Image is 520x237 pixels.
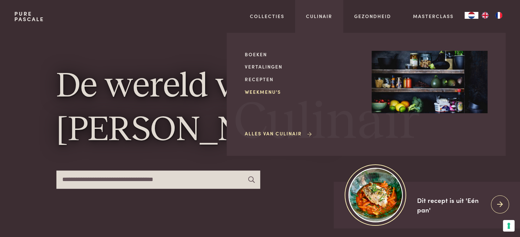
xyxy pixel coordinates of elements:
[306,13,332,20] a: Culinair
[503,220,515,232] button: Uw voorkeuren voor toestemming voor trackingtechnologieën
[478,12,506,19] ul: Language list
[492,12,506,19] a: FR
[245,51,361,58] a: Boeken
[478,12,492,19] a: EN
[465,12,478,19] a: NL
[465,12,506,19] aside: Language selected: Nederlands
[413,13,454,20] a: Masterclass
[348,168,403,222] img: https://admin.purepascale.com/wp-content/uploads/2025/08/home_recept_link.jpg
[245,63,361,70] a: Vertalingen
[465,12,478,19] div: Language
[417,195,485,215] div: Dit recept is uit 'Eén pan'
[250,13,284,20] a: Collecties
[14,11,44,22] a: PurePascale
[354,13,391,20] a: Gezondheid
[372,51,488,114] img: Culinair
[245,88,361,95] a: Weekmenu's
[56,65,464,152] h1: De wereld van [PERSON_NAME]
[334,182,520,228] a: https://admin.purepascale.com/wp-content/uploads/2025/08/home_recept_link.jpg Dit recept is uit '...
[245,130,313,137] a: Alles van Culinair
[234,97,420,149] span: Culinair
[245,76,361,83] a: Recepten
